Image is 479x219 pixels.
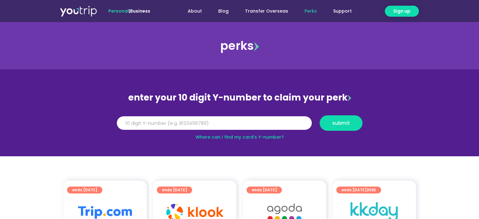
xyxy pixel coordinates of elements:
[336,187,381,193] a: ends [DATE]2025
[162,187,187,193] span: ends [DATE]
[108,8,129,14] span: Personal
[237,5,296,17] a: Transfer Overseas
[252,187,277,193] span: ends [DATE]
[385,6,419,17] a: Sign up
[157,187,192,193] a: ends [DATE]
[325,5,360,17] a: Support
[393,8,410,14] span: Sign up
[196,134,284,140] a: Where can I find my card’s Y-number?
[130,8,150,14] a: Business
[167,5,360,17] nav: Menu
[72,187,97,193] span: ends [DATE]
[341,187,376,193] span: ends [DATE]
[180,5,210,17] a: About
[247,187,282,193] a: ends [DATE]
[210,5,237,17] a: Blog
[108,8,150,14] span: |
[117,116,312,130] input: 10 digit Y-number (e.g. 8123456789)
[296,5,325,17] a: Perks
[117,115,362,135] form: Y Number
[114,89,366,106] div: enter your 10 digit Y-number to claim your perk
[332,121,350,125] span: submit
[367,187,376,193] span: 2025
[320,115,362,131] button: submit
[67,187,102,193] a: ends [DATE]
